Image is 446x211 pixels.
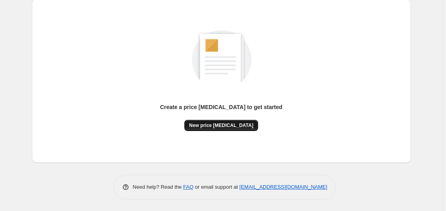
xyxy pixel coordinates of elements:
[160,103,282,111] p: Create a price [MEDICAL_DATA] to get started
[183,184,193,190] a: FAQ
[189,122,253,129] span: New price [MEDICAL_DATA]
[133,184,184,190] span: Need help? Read the
[193,184,239,190] span: or email support at
[239,184,327,190] a: [EMAIL_ADDRESS][DOMAIN_NAME]
[184,120,258,131] button: New price [MEDICAL_DATA]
